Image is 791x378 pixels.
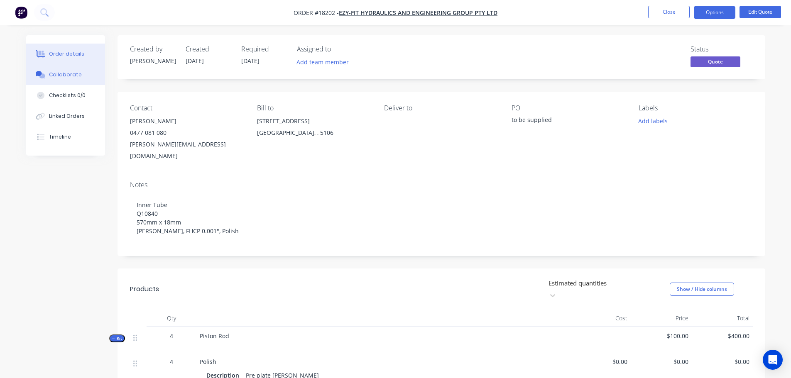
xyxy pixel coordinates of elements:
[26,127,105,147] button: Timeline
[130,45,176,53] div: Created by
[112,335,122,341] span: Kit
[130,104,244,112] div: Contact
[49,50,84,58] div: Order details
[512,115,615,127] div: to be supplied
[257,115,371,142] div: [STREET_ADDRESS][GEOGRAPHIC_DATA], , 5106
[294,9,339,17] span: Order #18202 -
[130,192,753,244] div: Inner Tube Q10840 570mm x 18mm [PERSON_NAME], FHCP 0.001", Polish
[634,357,688,366] span: $0.00
[639,104,752,112] div: Labels
[691,56,740,67] span: Quote
[339,9,497,17] a: Ezy-Fit Hydraulics and Engineering Group Pty Ltd
[186,45,231,53] div: Created
[130,181,753,189] div: Notes
[26,44,105,64] button: Order details
[292,56,353,68] button: Add team member
[257,104,371,112] div: Bill to
[384,104,498,112] div: Deliver to
[49,71,82,78] div: Collaborate
[634,332,688,340] span: $100.00
[570,310,631,327] div: Cost
[573,357,628,366] span: $0.00
[26,64,105,85] button: Collaborate
[648,6,690,18] button: Close
[763,350,783,370] div: Open Intercom Messenger
[694,6,735,19] button: Options
[109,334,125,342] button: Kit
[695,332,749,340] span: $400.00
[634,115,672,127] button: Add labels
[130,284,159,294] div: Products
[130,127,244,139] div: 0477 081 080
[186,57,204,65] span: [DATE]
[692,310,753,327] div: Total
[49,133,71,141] div: Timeline
[15,6,27,19] img: Factory
[49,92,86,99] div: Checklists 0/0
[26,85,105,106] button: Checklists 0/0
[130,56,176,65] div: [PERSON_NAME]
[130,139,244,162] div: [PERSON_NAME][EMAIL_ADDRESS][DOMAIN_NAME]
[147,310,196,327] div: Qty
[200,332,229,340] span: Piston Rod
[670,283,734,296] button: Show / Hide columns
[691,45,753,53] div: Status
[257,127,371,139] div: [GEOGRAPHIC_DATA], , 5106
[241,45,287,53] div: Required
[170,357,173,366] span: 4
[695,357,749,366] span: $0.00
[241,57,260,65] span: [DATE]
[130,115,244,162] div: [PERSON_NAME]0477 081 080[PERSON_NAME][EMAIL_ADDRESS][DOMAIN_NAME]
[297,56,353,68] button: Add team member
[257,115,371,127] div: [STREET_ADDRESS]
[26,106,105,127] button: Linked Orders
[170,332,173,340] span: 4
[631,310,692,327] div: Price
[200,358,216,366] span: Polish
[297,45,380,53] div: Assigned to
[740,6,781,18] button: Edit Quote
[49,112,85,120] div: Linked Orders
[130,115,244,127] div: [PERSON_NAME]
[512,104,625,112] div: PO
